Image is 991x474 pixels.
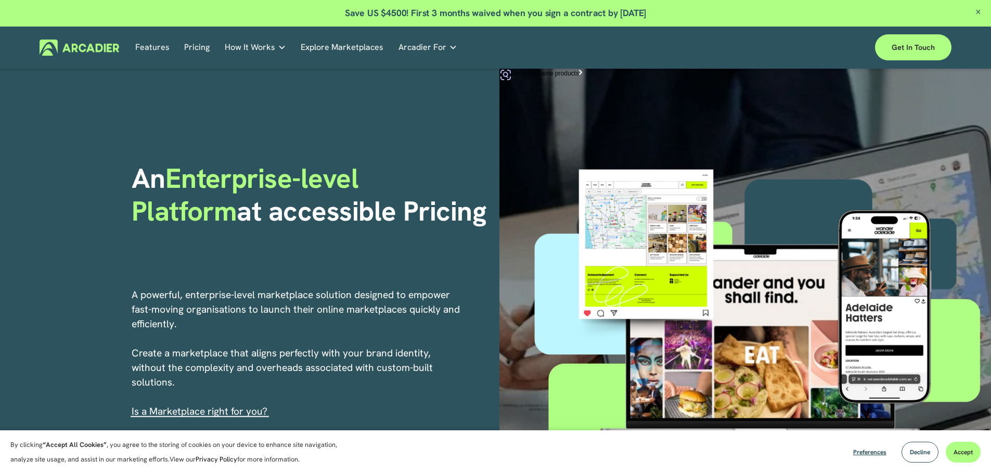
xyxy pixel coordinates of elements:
span: How It Works [225,40,275,55]
span: Compare same products [511,70,579,80]
span: Preferences [853,448,886,456]
span: Decline [910,448,930,456]
a: Pricing [184,40,210,56]
p: By clicking , you agree to the storing of cookies on your device to enhance site navigation, anal... [10,438,349,467]
button: Decline [902,442,938,463]
a: s a Marketplace right for you? [134,405,267,418]
strong: “Accept All Cookies” [43,440,107,449]
h1: An at accessible Pricing [132,162,492,227]
span: I [132,405,267,418]
a: Privacy Policy [196,455,237,464]
button: Preferences [845,442,894,463]
span: Accept [954,448,973,456]
span: Enterprise-level Platform [132,160,366,228]
a: Features [135,40,170,56]
button: Accept [946,442,981,463]
span: Arcadier For [398,40,446,55]
img: Sc04c7ecdac3c49e6a1b19c987a4e3931O.png [579,70,582,75]
a: folder dropdown [398,40,457,56]
a: folder dropdown [225,40,286,56]
a: Explore Marketplaces [301,40,383,56]
img: Arcadier [40,40,119,56]
a: Get in touch [875,34,951,60]
p: A powerful, enterprise-level marketplace solution designed to empower fast-moving organisations t... [132,288,461,419]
